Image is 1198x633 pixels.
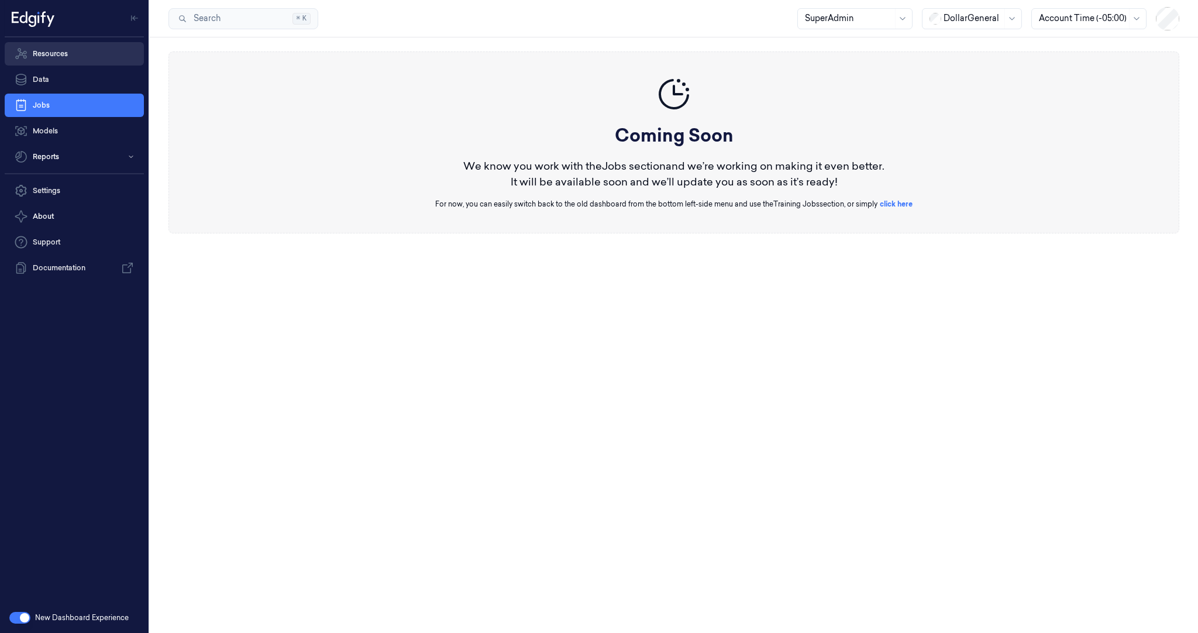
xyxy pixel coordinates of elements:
[125,9,144,27] button: Toggle Navigation
[435,199,913,209] div: For now, you can easily switch back to the old dashboard from the bottom left-side menu and use t...
[435,174,913,190] div: It will be available soon and we’ll update you as soon as it’s ready!
[5,256,144,280] a: Documentation
[189,12,221,25] span: Search
[5,179,144,202] a: Settings
[5,94,144,117] a: Jobs
[435,122,913,149] div: Coming Soon
[880,199,913,208] a: click here
[168,8,318,29] button: Search⌘K
[435,158,913,174] div: We know you work with the Jobs section and we’re working on making it even better.
[5,145,144,168] button: Reports
[5,119,144,143] a: Models
[5,42,144,66] a: Resources
[5,231,144,254] a: Support
[5,68,144,91] a: Data
[5,205,144,228] button: About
